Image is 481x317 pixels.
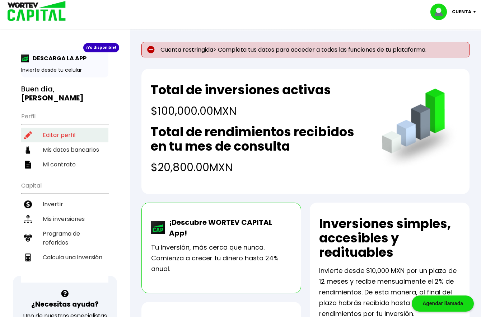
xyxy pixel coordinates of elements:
[151,159,368,175] h4: $20,800.00 MXN
[21,212,108,226] a: Mis inversiones
[24,254,32,261] img: calculadora-icon.17d418c4.svg
[147,46,155,53] img: error-circle.027baa21.svg
[29,54,87,63] p: DESCARGA LA APP
[21,157,108,172] a: Mi contrato
[151,103,331,119] h4: $100,000.00 MXN
[21,250,108,265] a: Calcula una inversión
[151,221,165,234] img: wortev-capital-app-icon
[21,197,108,212] a: Invertir
[151,125,368,153] h2: Total de rendimientos recibidos en tu mes de consulta
[471,11,481,13] img: icon-down
[21,226,108,250] a: Programa de referidos
[21,93,84,103] b: [PERSON_NAME]
[31,299,99,309] h3: ¿Necesitas ayuda?
[379,89,460,170] img: grafica.516fef24.png
[165,217,291,238] p: ¡Descubre WORTEV CAPITAL App!
[151,242,291,274] p: Tu inversión, más cerca que nunca. Comienza a crecer tu dinero hasta 24% anual.
[412,295,474,312] div: Agendar llamada
[24,215,32,223] img: inversiones-icon.6695dc30.svg
[83,43,119,52] div: ¡Ya disponible!
[24,200,32,208] img: invertir-icon.b3b967d7.svg
[21,108,108,172] ul: Perfil
[21,178,108,283] ul: Capital
[24,234,32,242] img: recomiendanos-icon.9b8e9327.svg
[21,142,108,157] a: Mis datos bancarios
[21,128,108,142] a: Editar perfil
[21,55,29,62] img: app-icon
[24,146,32,154] img: datos-icon.10cf9172.svg
[151,83,331,97] h2: Total de inversiones activas
[452,6,471,17] p: Cuenta
[141,42,470,57] p: Cuenta restringida> Completa tus datos para acceder a todas las funciones de tu plataforma.
[21,66,108,74] p: Invierte desde tu celular
[24,161,32,169] img: contrato-icon.f2db500c.svg
[21,85,108,103] h3: Buen día,
[24,131,32,139] img: editar-icon.952d3147.svg
[430,4,452,20] img: profile-image
[319,217,460,260] h2: Inversiones simples, accesibles y redituables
